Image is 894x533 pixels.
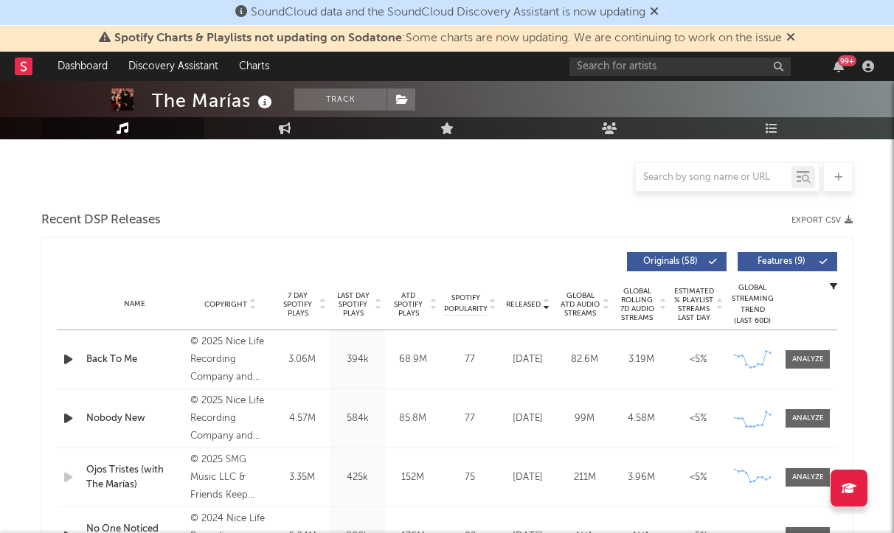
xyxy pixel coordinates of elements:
div: <5% [673,411,723,426]
span: Estimated % Playlist Streams Last Day [673,287,714,322]
span: Dismiss [786,32,795,44]
button: Features(9) [738,252,837,271]
div: 99M [560,411,609,426]
a: Charts [229,52,280,81]
div: 3.06M [278,352,326,367]
a: Back To Me [86,352,183,367]
span: Copyright [204,300,247,309]
span: : Some charts are now updating. We are continuing to work on the issue [114,32,782,44]
div: <5% [673,352,723,367]
div: [DATE] [503,411,552,426]
div: The Marías [152,88,276,113]
div: 211M [560,470,609,485]
span: Dismiss [650,7,659,18]
div: © 2025 Nice Life Recording Company and Atlantic Recording Corporation [190,392,271,445]
div: © 2025 Nice Life Recording Company and Atlantic Recording Corporation [190,333,271,386]
span: ATD Spotify Plays [389,291,428,318]
div: 584k [333,411,381,426]
div: 75 [444,470,496,485]
div: 82.6M [560,352,609,367]
span: Features ( 9 ) [747,257,815,266]
a: Dashboard [47,52,118,81]
div: 425k [333,470,381,485]
span: Global Rolling 7D Audio Streams [617,287,657,322]
input: Search for artists [569,58,791,76]
div: 4.57M [278,411,326,426]
div: Name [86,299,183,310]
div: Global Streaming Trend (Last 60D) [730,282,775,327]
input: Search by song name or URL [636,172,791,184]
div: © 2025 SMG Music LLC & Friends Keep Secrets, under exclusive license to Interscope Records [190,451,271,504]
span: Global ATD Audio Streams [560,291,600,318]
a: Discovery Assistant [118,52,229,81]
div: 3.19M [617,352,666,367]
button: Export CSV [791,216,853,225]
div: 77 [444,352,496,367]
span: Released [506,300,541,309]
span: Last Day Spotify Plays [333,291,372,318]
div: 152M [389,470,437,485]
div: 77 [444,411,496,426]
span: 7 Day Spotify Plays [278,291,317,318]
div: 85.8M [389,411,437,426]
span: Spotify Popularity [444,293,488,315]
span: Recent DSP Releases [41,212,161,229]
a: Nobody New [86,411,183,426]
div: [DATE] [503,352,552,367]
div: 3.35M [278,470,326,485]
span: Spotify Charts & Playlists not updating on Sodatone [114,32,402,44]
div: <5% [673,470,723,485]
div: [DATE] [503,470,552,485]
div: 4.58M [617,411,666,426]
span: Originals ( 58 ) [637,257,704,266]
div: 394k [333,352,381,367]
a: Ojos Tristes (with The Marías) [86,463,183,492]
button: Track [294,88,387,111]
div: 3.96M [617,470,666,485]
span: SoundCloud data and the SoundCloud Discovery Assistant is now updating [251,7,645,18]
div: 68.9M [389,352,437,367]
button: Originals(58) [627,252,727,271]
div: 99 + [838,55,856,66]
button: 99+ [834,60,844,72]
